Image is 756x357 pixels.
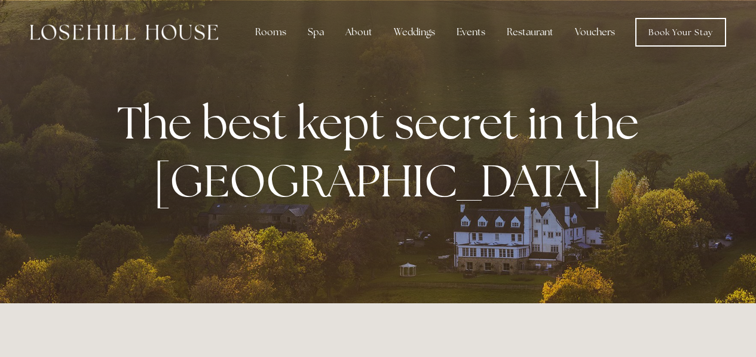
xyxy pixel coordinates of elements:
[565,20,625,44] a: Vouchers
[336,20,382,44] div: About
[30,24,218,40] img: Losehill House
[635,18,726,47] a: Book Your Stay
[447,20,495,44] div: Events
[298,20,333,44] div: Spa
[246,20,296,44] div: Rooms
[384,20,445,44] div: Weddings
[497,20,563,44] div: Restaurant
[117,93,648,210] strong: The best kept secret in the [GEOGRAPHIC_DATA]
